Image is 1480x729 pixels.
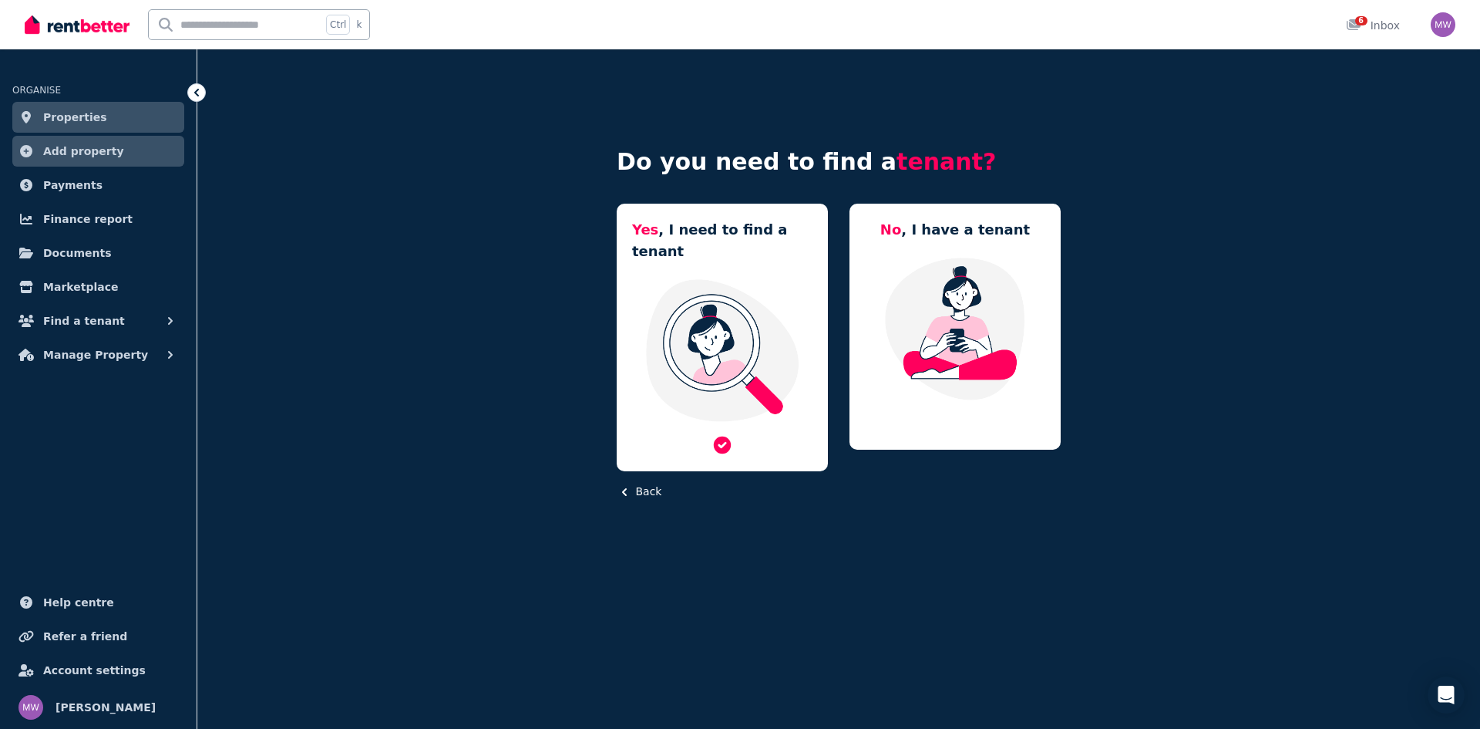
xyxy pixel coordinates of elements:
span: ORGANISE [12,85,61,96]
span: Documents [43,244,112,262]
img: Monique Wallace [1431,12,1455,37]
a: Refer a friend [12,621,184,652]
span: Ctrl [326,15,350,35]
span: No [880,221,901,238]
a: Properties [12,102,184,133]
span: k [356,19,362,31]
div: Inbox [1346,18,1400,33]
span: Finance report [43,210,133,228]
img: Monique Wallace [18,695,43,720]
span: 6 [1355,16,1367,25]
a: Account settings [12,655,184,686]
span: Find a tenant [43,312,125,330]
img: Manage my property [865,256,1045,401]
span: Help centre [43,593,114,612]
a: Documents [12,238,184,268]
a: Add property [12,136,184,167]
button: Back [617,484,661,500]
span: Marketplace [43,278,118,296]
img: RentBetter [25,13,129,36]
h5: , I have a tenant [880,219,1030,241]
span: Refer a friend [43,627,127,646]
a: Finance report [12,204,184,235]
h4: Do you need to find a [617,148,1061,176]
span: Account settings [43,661,146,680]
span: [PERSON_NAME] [55,698,156,717]
span: Yes [632,221,658,238]
a: Payments [12,170,184,201]
img: I need a tenant [632,278,812,423]
span: Add property [43,142,124,160]
button: Find a tenant [12,305,184,336]
span: Manage Property [43,346,148,364]
a: Marketplace [12,272,184,302]
div: Open Intercom Messenger [1428,677,1465,714]
h5: , I need to find a tenant [632,219,812,262]
span: Properties [43,108,107,127]
button: Manage Property [12,339,184,370]
span: Payments [43,176,103,194]
a: Help centre [12,587,184,618]
span: tenant? [896,148,996,175]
